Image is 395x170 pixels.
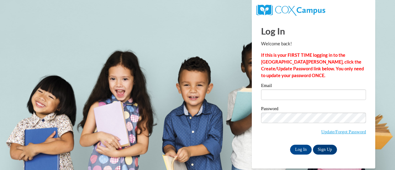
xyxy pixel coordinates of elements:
a: Update/Forgot Password [321,129,366,134]
h1: Log In [261,25,366,37]
label: Email [261,83,366,89]
img: COX Campus [256,5,325,16]
a: COX Campus [256,7,325,12]
p: Welcome back! [261,40,366,47]
a: Sign Up [313,145,337,155]
input: Log In [290,145,312,155]
label: Password [261,106,366,113]
strong: If this is your FIRST TIME logging in to the [GEOGRAPHIC_DATA][PERSON_NAME], click the Create/Upd... [261,52,364,78]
